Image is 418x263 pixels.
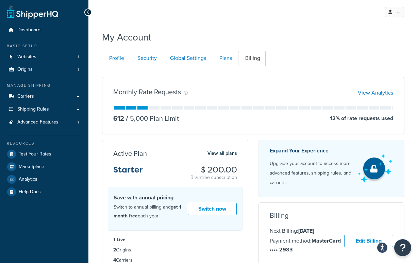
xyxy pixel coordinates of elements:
span: Test Your Rates [19,151,51,157]
span: 1 [78,67,79,72]
span: 1 [78,119,79,125]
a: View all plans [207,149,237,158]
div: Resources [5,141,83,146]
a: Plans [212,51,237,66]
span: Shipping Rules [17,106,49,112]
p: 5,000 Plan Limit [124,114,179,123]
div: Manage Shipping [5,83,83,88]
p: Braintree subscription [190,174,237,181]
a: Expand Your Experience Upgrade your account to access more advanced features, shipping rules, and... [258,140,405,197]
p: Next Billing: [270,227,345,235]
button: Open Resource Center [394,239,411,256]
span: Help Docs [19,189,41,195]
a: View Analytics [358,89,393,97]
span: Origins [17,67,33,72]
a: Marketplace [5,161,83,173]
li: Origins [5,63,83,76]
h3: Active Plan [113,150,147,157]
span: 1 [78,54,79,60]
span: Marketplace [19,164,44,170]
a: Switch now [188,203,237,215]
span: Carriers [17,94,34,99]
p: Switch to annual billing and each year! [114,203,188,220]
strong: 2 [113,246,116,253]
span: Advanced Features [17,119,58,125]
a: Shipping Rules [5,103,83,116]
h3: Monthly Rate Requests [113,88,181,96]
h3: $ 200.00 [190,165,237,174]
a: Websites 1 [5,51,83,63]
a: Carriers [5,90,83,103]
a: Dashboard [5,24,83,36]
span: Websites [17,54,36,60]
li: Advanced Features [5,116,83,129]
a: Billing [238,51,266,66]
li: Origins [113,246,237,254]
p: Upgrade your account to access more advanced features, shipping rules, and carriers. [270,159,352,187]
div: Basic Setup [5,43,83,49]
h4: Save with annual pricing [114,194,188,202]
p: 12 % of rate requests used [330,114,393,123]
a: Security [130,51,162,66]
a: Global Settings [163,51,212,66]
a: Analytics [5,173,83,185]
strong: 1 Live [113,236,126,243]
h3: Billing [270,212,288,219]
a: Advanced Features 1 [5,116,83,129]
p: 612 [113,114,124,123]
a: Profile [102,51,130,66]
li: Websites [5,51,83,63]
span: Analytics [19,177,37,182]
span: / [126,113,128,124]
p: Payment method: [270,236,345,254]
h1: My Account [102,31,151,44]
a: ShipperHQ Home [7,5,58,19]
span: Dashboard [17,27,40,33]
h3: Starter [113,165,143,180]
a: Help Docs [5,186,83,198]
strong: [DATE] [298,227,314,235]
a: Origins 1 [5,63,83,76]
p: Expand Your Experience [270,146,352,155]
a: Test Your Rates [5,148,83,160]
a: Edit Billing [344,235,393,247]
